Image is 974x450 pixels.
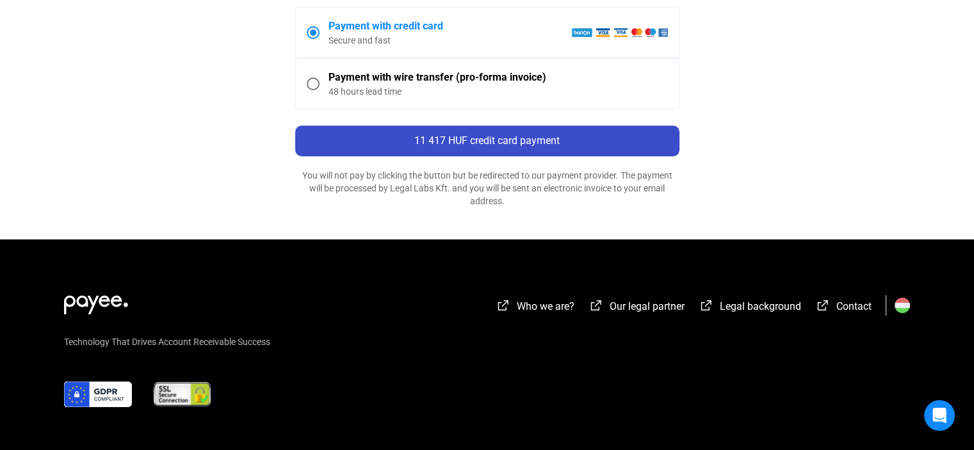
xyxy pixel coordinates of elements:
[571,28,668,38] img: barion
[815,299,831,312] img: external-link-white
[517,300,574,312] span: Who we are?
[496,299,511,312] img: external-link-white
[588,299,604,312] img: external-link-white
[610,300,685,312] span: Our legal partner
[329,19,571,34] div: Payment with credit card
[64,288,128,314] img: white-payee-white-dot.svg
[815,302,872,314] a: external-link-whiteContact
[699,299,714,312] img: external-link-white
[295,125,679,156] button: 11 417 HUF credit card payment
[836,300,872,312] span: Contact
[329,70,668,85] div: Payment with wire transfer (pro-forma invoice)
[329,85,668,98] div: 48 hours lead time
[152,382,212,407] img: ssl
[329,34,571,47] div: Secure and fast
[64,382,132,407] img: gdpr
[588,302,685,314] a: external-link-whiteOur legal partner
[496,302,574,314] a: external-link-whiteWho we are?
[699,302,801,314] a: external-link-whiteLegal background
[924,400,955,431] div: Open Intercom Messenger
[295,169,679,207] div: You will not pay by clicking the button but be redirected to our payment provider. The payment wi...
[895,298,910,313] img: HU.svg
[414,134,560,147] span: 11 417 HUF credit card payment
[720,300,801,312] span: Legal background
